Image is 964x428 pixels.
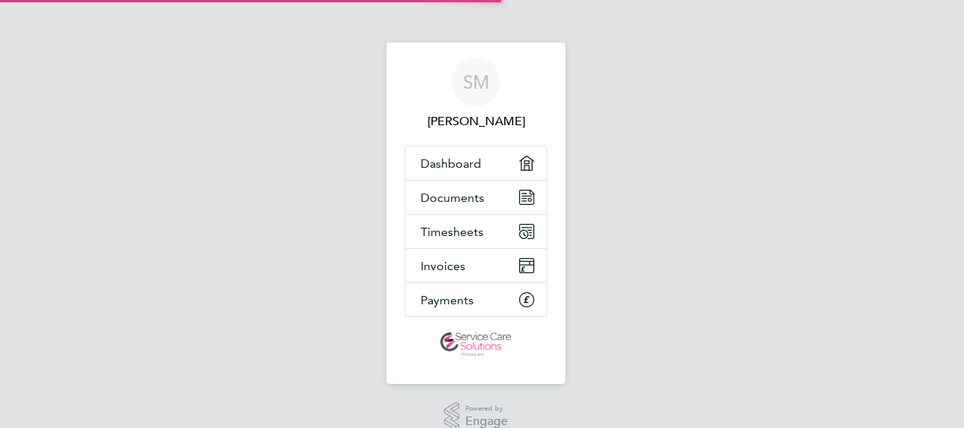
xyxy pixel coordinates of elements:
[465,402,508,415] span: Powered by
[405,215,546,248] a: Timesheets
[440,332,512,357] img: servicecare-logo-retina.png
[405,249,546,282] a: Invoices
[405,146,546,180] a: Dashboard
[421,259,465,273] span: Invoices
[421,190,484,205] span: Documents
[465,415,508,428] span: Engage
[463,72,490,92] span: SM
[421,293,474,307] span: Payments
[421,156,481,171] span: Dashboard
[387,42,565,384] nav: Main navigation
[405,181,546,214] a: Documents
[405,332,547,357] a: Go to home page
[405,112,547,131] span: Sonja Marzouki
[405,58,547,131] a: SM[PERSON_NAME]
[421,225,484,239] span: Timesheets
[405,283,546,316] a: Payments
